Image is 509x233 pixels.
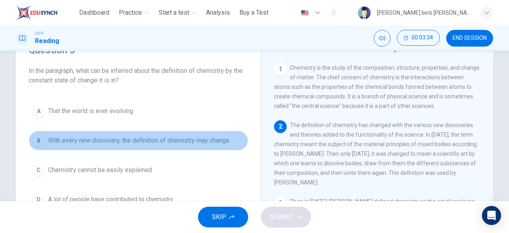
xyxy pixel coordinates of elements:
button: END SESSION [446,30,493,47]
span: 00:03:34 [412,35,433,41]
button: Practice [116,6,152,20]
span: END SESSION [453,35,487,41]
span: With every new discovery, the definition of chemistry may change [48,136,229,145]
img: ELTC logo [16,5,58,21]
span: Dashboard [79,8,109,18]
div: 3 [274,197,287,210]
button: 00:03:34 [397,30,440,46]
div: 1 [274,63,287,76]
span: Chemistry is the study of the composition, structure, properties, and change of matter. The chief... [274,65,480,109]
span: The definition of chemistry has changed with the various new discoveries and theories added to th... [274,122,477,186]
button: AThat the world is ever evolving [29,101,248,121]
div: Hide [397,30,440,47]
button: Analysis [203,6,233,20]
button: SKIP [198,207,248,227]
span: Buy a Test [239,8,268,18]
button: Dashboard [76,6,113,20]
button: DA lot of people have contributed to chemistry [29,190,248,210]
span: Start a test [159,8,189,18]
button: Start a test [155,6,200,20]
span: A lot of people have contributed to chemistry [48,195,173,204]
span: Analysis [206,8,230,18]
span: Chemistry cannot be easily explained [48,165,152,175]
span: In the paragraph, what can be inferred about the definition of chemistry by the constant state of... [29,66,248,85]
div: B [32,134,45,147]
div: D [32,193,45,206]
span: Practice [119,8,142,18]
div: 2 [274,120,287,133]
button: CChemistry cannot be easily explained [29,160,248,180]
button: BWith every new discovery, the definition of chemistry may change [29,131,248,151]
div: [PERSON_NAME] binti [PERSON_NAME] [377,8,471,18]
span: SKIP [212,211,226,223]
button: Buy a Test [236,6,272,20]
a: ELTC logo [16,5,76,21]
img: en [300,10,310,16]
span: That the world is ever evolving [48,106,133,116]
div: A [32,105,45,117]
div: Mute [374,30,390,47]
h1: Reading [35,36,59,46]
div: C [32,164,45,176]
span: CEFR [35,31,43,36]
div: Open Intercom Messenger [482,206,501,225]
img: Profile picture [358,6,371,19]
